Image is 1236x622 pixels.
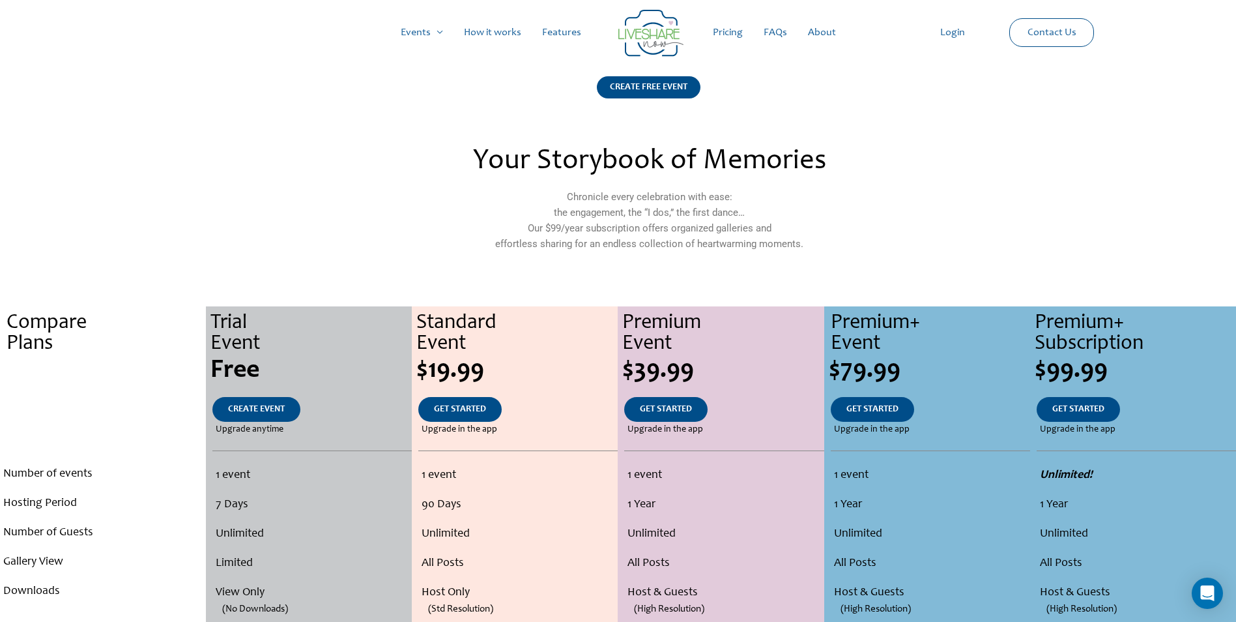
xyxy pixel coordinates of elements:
[829,358,1030,384] div: $79.99
[3,548,203,577] li: Gallery View
[753,12,798,53] a: FAQs
[367,189,931,252] p: Chronicle every celebration with ease: the engagement, the “I dos,” the first dance… Our $99/year...
[212,397,300,422] a: CREATE EVENT
[422,461,614,490] li: 1 event
[3,518,203,548] li: Number of Guests
[1035,313,1236,355] div: Premium+ Subscription
[622,313,824,355] div: Premium Event
[702,12,753,53] a: Pricing
[627,549,820,578] li: All Posts
[3,460,203,489] li: Number of events
[390,12,453,53] a: Events
[597,76,700,115] a: CREATE FREE EVENT
[1017,19,1087,46] a: Contact Us
[597,76,700,98] div: CREATE FREE EVENT
[627,461,820,490] li: 1 event
[1040,549,1233,578] li: All Posts
[216,422,283,437] span: Upgrade anytime
[640,405,692,414] span: GET STARTED
[102,405,104,414] span: .
[627,490,820,520] li: 1 Year
[627,520,820,549] li: Unlimited
[3,577,203,606] li: Downloads
[416,358,618,384] div: $19.99
[624,397,708,422] a: GET STARTED
[228,405,285,414] span: CREATE EVENT
[7,313,206,355] div: Compare Plans
[422,422,497,437] span: Upgrade in the app
[216,490,408,520] li: 7 Days
[834,490,1027,520] li: 1 Year
[422,549,614,578] li: All Posts
[422,490,614,520] li: 90 Days
[1040,578,1233,608] li: Host & Guests
[532,12,592,53] a: Features
[1040,520,1233,549] li: Unlimited
[1040,469,1093,481] strong: Unlimited!
[102,425,104,434] span: .
[210,313,412,355] div: Trial Event
[216,461,408,490] li: 1 event
[831,397,914,422] a: GET STARTED
[216,520,408,549] li: Unlimited
[846,405,898,414] span: GET STARTED
[834,422,910,437] span: Upgrade in the app
[210,358,412,384] div: Free
[622,358,824,384] div: $39.99
[1192,578,1223,609] div: Open Intercom Messenger
[86,397,120,422] a: .
[1040,422,1115,437] span: Upgrade in the app
[627,578,820,608] li: Host & Guests
[422,578,614,608] li: Host Only
[453,12,532,53] a: How it works
[1040,490,1233,520] li: 1 Year
[834,578,1027,608] li: Host & Guests
[834,520,1027,549] li: Unlimited
[1037,397,1120,422] a: GET STARTED
[100,358,106,384] span: .
[834,461,1027,490] li: 1 event
[831,313,1030,355] div: Premium+ Event
[1052,405,1104,414] span: GET STARTED
[3,489,203,518] li: Hosting Period
[930,12,975,53] a: Login
[418,397,502,422] a: GET STARTED
[416,313,618,355] div: Standard Event
[367,147,931,176] h2: Your Storybook of Memories
[216,578,408,608] li: View Only
[798,12,846,53] a: About
[422,520,614,549] li: Unlimited
[834,549,1027,578] li: All Posts
[618,10,683,57] img: Group 14 | Live Photo Slideshow for Events | Create Free Events Album for Any Occasion
[216,549,408,578] li: Limited
[23,12,1213,53] nav: Site Navigation
[434,405,486,414] span: GET STARTED
[627,422,703,437] span: Upgrade in the app
[1035,358,1236,384] div: $99.99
